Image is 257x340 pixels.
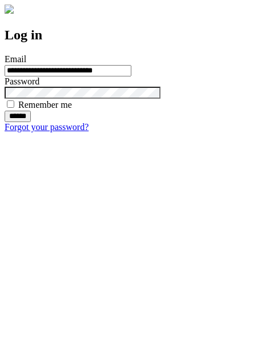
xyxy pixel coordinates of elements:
img: logo-4e3dc11c47720685a147b03b5a06dd966a58ff35d612b21f08c02c0306f2b779.png [5,5,14,14]
a: Forgot your password? [5,122,89,132]
label: Password [5,76,39,86]
label: Email [5,54,26,64]
h2: Log in [5,27,252,43]
label: Remember me [18,100,72,110]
